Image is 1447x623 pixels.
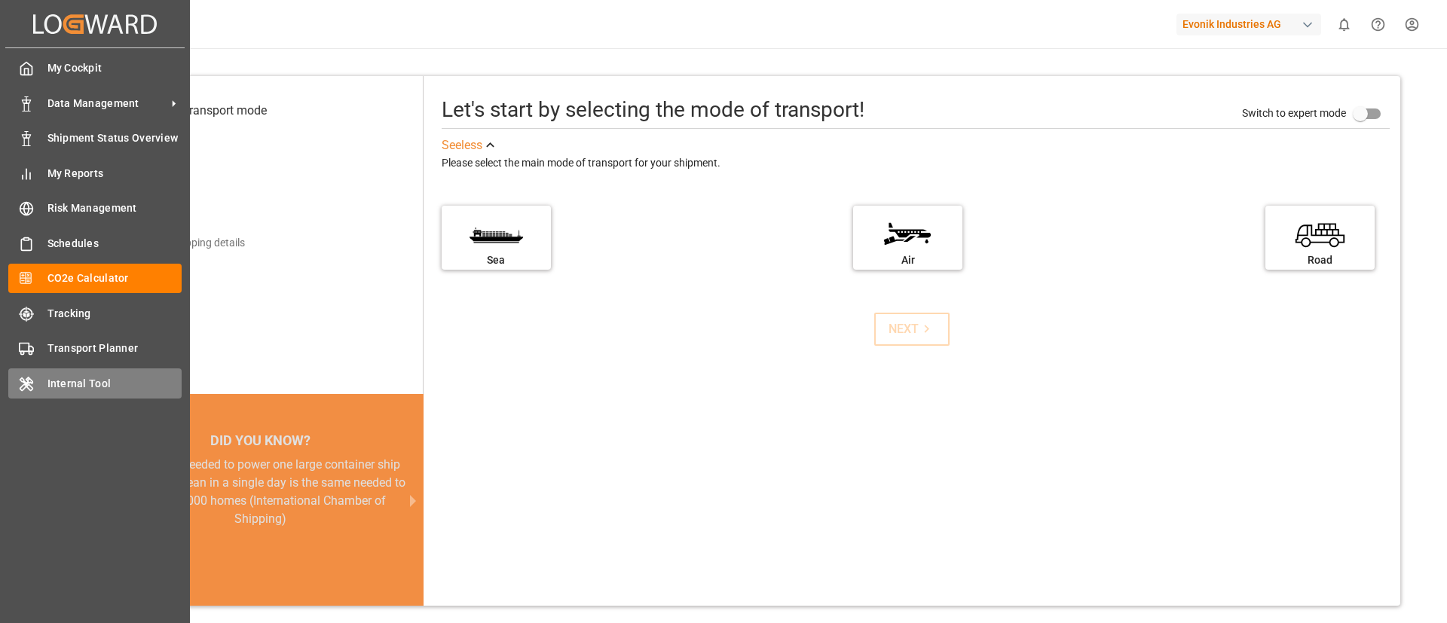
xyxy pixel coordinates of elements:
[8,158,182,188] a: My Reports
[442,154,1390,173] div: Please select the main mode of transport for your shipment.
[8,228,182,258] a: Schedules
[1242,107,1346,119] span: Switch to expert mode
[1361,8,1395,41] button: Help Center
[47,341,182,356] span: Transport Planner
[449,252,543,268] div: Sea
[47,60,182,76] span: My Cockpit
[47,96,167,111] span: Data Management
[8,334,182,363] a: Transport Planner
[402,456,424,546] button: next slide / item
[47,376,182,392] span: Internal Tool
[1273,252,1367,268] div: Road
[1327,8,1361,41] button: show 0 new notifications
[8,264,182,293] a: CO2e Calculator
[449,207,543,252] img: ec_ship.svg
[442,94,864,126] div: Let's start by selecting the mode of transport!
[47,166,182,182] span: My Reports
[1176,14,1321,35] div: Evonik Industries AG
[47,306,182,322] span: Tracking
[1176,10,1327,38] button: Evonik Industries AG
[861,207,955,252] img: ec_plane.svg
[47,130,182,146] span: Shipment Status Overview
[1273,207,1367,252] img: ec_truck.svg
[8,124,182,153] a: Shipment Status Overview
[874,313,950,346] button: NEXT
[47,200,182,216] span: Risk Management
[151,235,245,251] div: Add shipping details
[98,426,424,456] div: DID YOU KNOW?
[8,298,182,328] a: Tracking
[8,368,182,398] a: Internal Tool
[442,136,482,154] div: See less
[8,194,182,223] a: Risk Management
[150,102,267,120] div: Select transport mode
[8,53,182,83] a: My Cockpit
[889,320,935,338] div: NEXT
[47,270,182,286] span: CO2e Calculator
[861,252,955,268] div: Air
[47,236,182,252] span: Schedules
[116,456,405,528] div: The energy needed to power one large container ship across the ocean in a single day is the same ...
